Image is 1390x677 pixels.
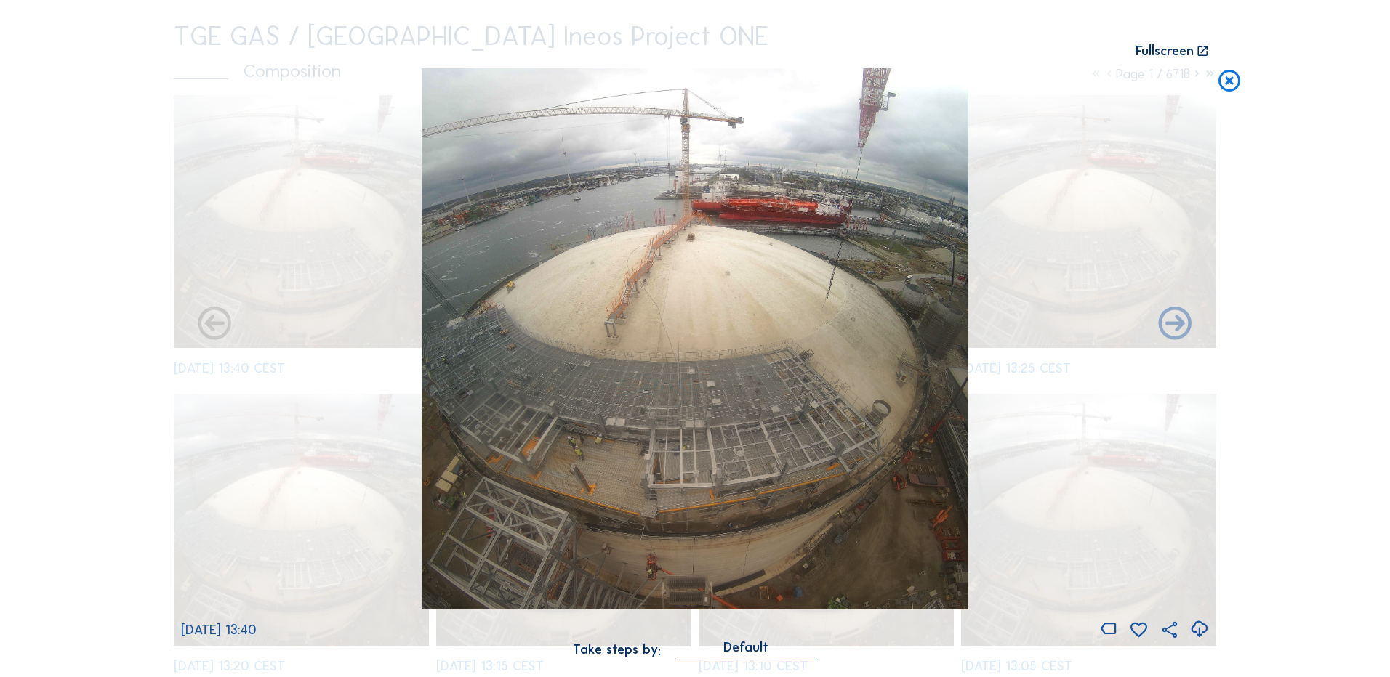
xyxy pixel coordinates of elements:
[573,643,661,656] div: Take steps by:
[1155,305,1195,345] i: Back
[181,622,257,638] span: [DATE] 13:40
[675,641,817,660] div: Default
[422,68,968,610] img: Image
[723,641,768,654] div: Default
[195,305,235,345] i: Forward
[1136,44,1194,58] div: Fullscreen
